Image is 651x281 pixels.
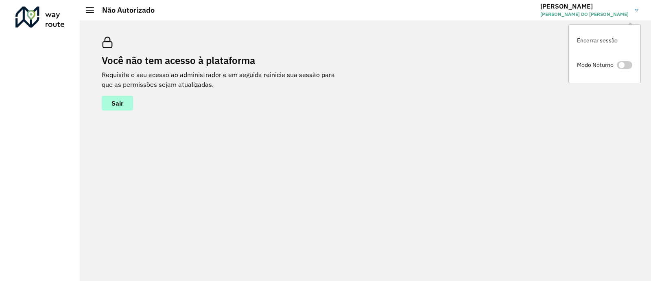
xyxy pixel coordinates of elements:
h2: Você não tem acesso à plataforma [102,55,346,66]
p: Requisite o seu acesso ao administrador e em seguida reinicie sua sessão para que as permissões s... [102,70,346,89]
h3: [PERSON_NAME] [540,2,629,10]
span: Sair [111,100,123,106]
h2: Não Autorizado [94,6,155,15]
span: [PERSON_NAME] DO [PERSON_NAME] [540,11,629,18]
button: button [102,96,133,111]
span: Modo Noturno [577,61,614,69]
a: Encerrar sessão [569,28,640,53]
